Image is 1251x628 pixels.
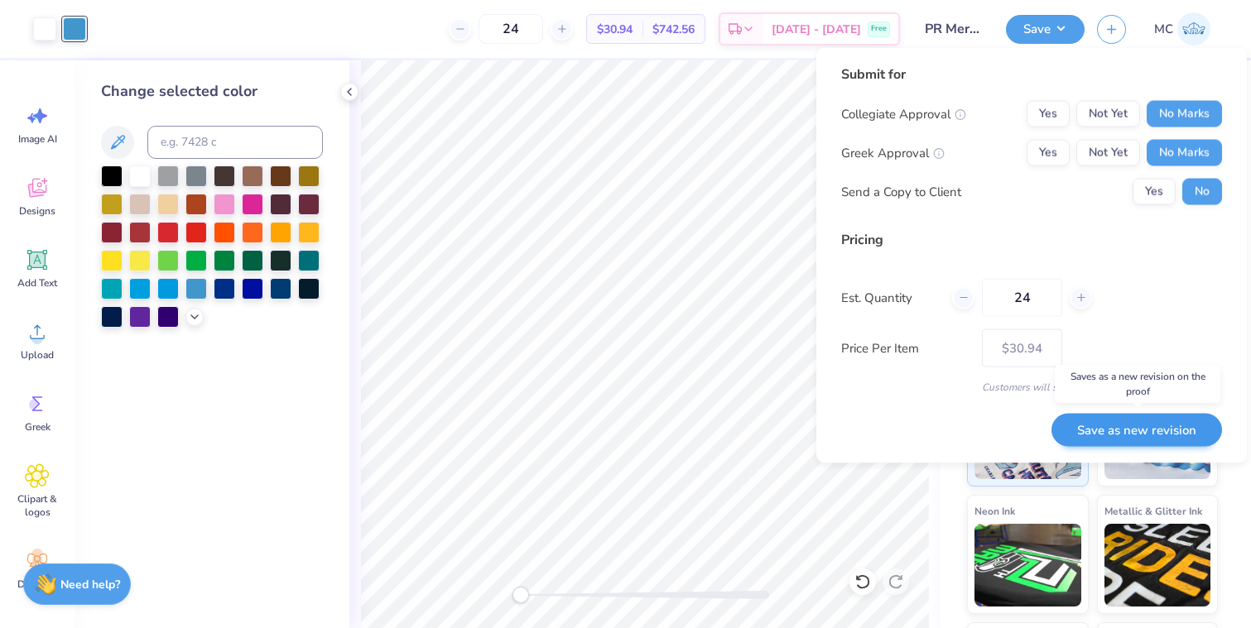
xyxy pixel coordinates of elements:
[841,230,1222,250] div: Pricing
[652,21,695,38] span: $742.56
[871,23,887,35] span: Free
[841,65,1222,84] div: Submit for
[18,132,57,146] span: Image AI
[912,12,994,46] input: Untitled Design
[10,492,65,519] span: Clipart & logos
[512,587,529,603] div: Accessibility label
[982,279,1062,317] input: – –
[1027,101,1070,127] button: Yes
[974,502,1015,520] span: Neon Ink
[1182,179,1222,205] button: No
[1104,524,1211,606] img: Metallic & Glitter Ink
[19,204,55,218] span: Designs
[841,104,966,123] div: Collegiate Approval
[1027,140,1070,166] button: Yes
[1133,179,1176,205] button: Yes
[597,21,633,38] span: $30.94
[841,143,945,162] div: Greek Approval
[101,80,323,103] div: Change selected color
[17,578,57,591] span: Decorate
[1154,20,1173,39] span: MC
[772,21,861,38] span: [DATE] - [DATE]
[479,14,543,44] input: – –
[1104,502,1202,520] span: Metallic & Glitter Ink
[1147,12,1218,46] a: MC
[974,524,1081,606] img: Neon Ink
[25,420,51,434] span: Greek
[1006,15,1085,44] button: Save
[1076,140,1140,166] button: Not Yet
[1076,101,1140,127] button: Not Yet
[1147,101,1222,127] button: No Marks
[1055,365,1220,403] div: Saves as a new revision on the proof
[147,126,323,159] input: e.g. 7428 c
[841,380,1222,395] div: Customers will see this price on HQ.
[841,338,970,357] label: Price Per Item
[1177,12,1210,46] img: Mary Caroline Kolar
[1051,413,1222,447] button: Save as new revision
[841,288,940,307] label: Est. Quantity
[17,276,57,290] span: Add Text
[60,577,120,592] strong: Need help?
[1147,140,1222,166] button: No Marks
[21,348,54,362] span: Upload
[841,182,961,201] div: Send a Copy to Client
